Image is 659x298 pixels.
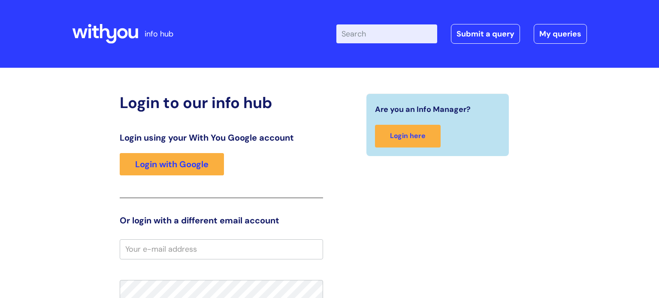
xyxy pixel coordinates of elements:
input: Your e-mail address [120,239,323,259]
a: Login with Google [120,153,224,175]
h3: Login using your With You Google account [120,132,323,143]
h3: Or login with a different email account [120,215,323,226]
input: Search [336,24,437,43]
p: info hub [145,27,173,41]
h2: Login to our info hub [120,93,323,112]
a: Submit a query [451,24,520,44]
a: My queries [534,24,587,44]
a: Login here [375,125,441,147]
span: Are you an Info Manager? [375,102,471,116]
